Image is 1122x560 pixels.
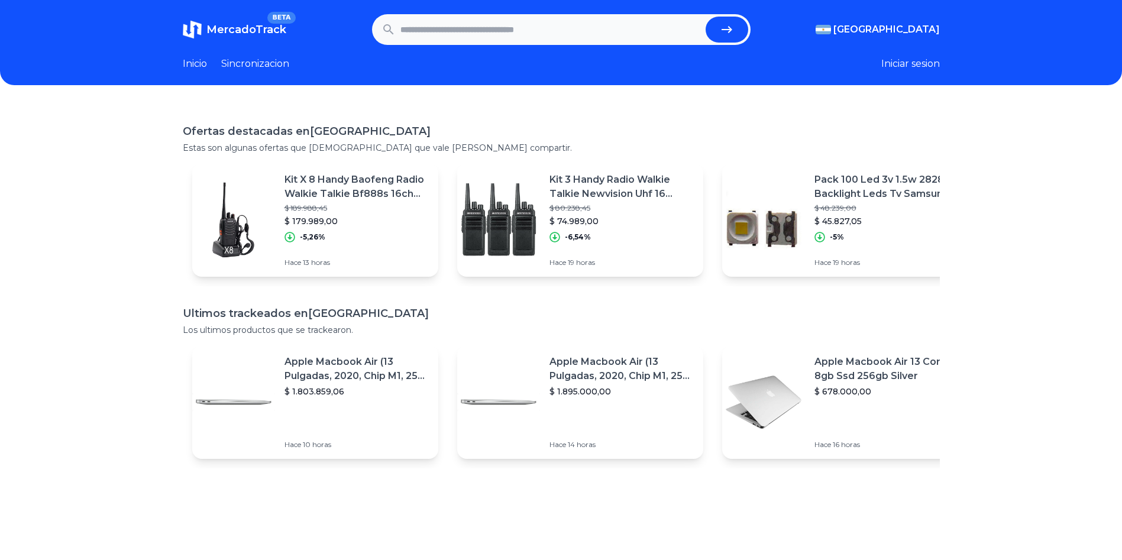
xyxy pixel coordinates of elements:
[284,386,429,397] p: $ 1.803.859,06
[457,163,703,277] a: Featured imageKit 3 Handy Radio Walkie Talkie Newvision Uhf 16 [PERSON_NAME]$ 80.238,45$ 74.989,0...
[192,361,275,444] img: Featured image
[722,345,968,459] a: Featured imageApple Macbook Air 13 Core I5 8gb Ssd 256gb Silver$ 678.000,00Hace 16 horas
[814,258,959,267] p: Hace 19 horas
[457,361,540,444] img: Featured image
[284,258,429,267] p: Hace 13 horas
[722,179,805,261] img: Featured image
[565,232,591,242] p: -6,54%
[549,440,694,449] p: Hace 14 horas
[881,57,940,71] button: Iniciar sesion
[284,355,429,383] p: Apple Macbook Air (13 Pulgadas, 2020, Chip M1, 256 Gb De Ssd, 8 Gb De Ram) - Plata
[549,258,694,267] p: Hace 19 horas
[814,173,959,201] p: Pack 100 Led 3v 1.5w 2828 Backlight Leds Tv Samsung
[183,20,286,39] a: MercadoTrackBETA
[549,215,694,227] p: $ 74.989,00
[183,324,940,336] p: Los ultimos productos que se trackearon.
[192,179,275,261] img: Featured image
[814,440,959,449] p: Hace 16 horas
[192,163,438,277] a: Featured imageKit X 8 Handy Baofeng Radio Walkie Talkie Bf888s 16ch Uhf + Auricular Manos Libres$...
[549,173,694,201] p: Kit 3 Handy Radio Walkie Talkie Newvision Uhf 16 [PERSON_NAME]
[457,179,540,261] img: Featured image
[816,22,940,37] button: [GEOGRAPHIC_DATA]
[267,12,295,24] span: BETA
[183,123,940,140] h1: Ofertas destacadas en [GEOGRAPHIC_DATA]
[833,22,940,37] span: [GEOGRAPHIC_DATA]
[183,57,207,71] a: Inicio
[549,355,694,383] p: Apple Macbook Air (13 Pulgadas, 2020, Chip M1, 256 Gb De Ssd, 8 Gb De Ram) - Plata
[814,203,959,213] p: $ 48.239,00
[549,203,694,213] p: $ 80.238,45
[814,215,959,227] p: $ 45.827,05
[183,20,202,39] img: MercadoTrack
[814,355,959,383] p: Apple Macbook Air 13 Core I5 8gb Ssd 256gb Silver
[722,361,805,444] img: Featured image
[192,345,438,459] a: Featured imageApple Macbook Air (13 Pulgadas, 2020, Chip M1, 256 Gb De Ssd, 8 Gb De Ram) - Plata$...
[549,386,694,397] p: $ 1.895.000,00
[284,173,429,201] p: Kit X 8 Handy Baofeng Radio Walkie Talkie Bf888s 16ch Uhf + Auricular Manos Libres
[206,23,286,36] span: MercadoTrack
[830,232,844,242] p: -5%
[221,57,289,71] a: Sincronizacion
[183,305,940,322] h1: Ultimos trackeados en [GEOGRAPHIC_DATA]
[814,386,959,397] p: $ 678.000,00
[300,232,325,242] p: -5,26%
[722,163,968,277] a: Featured imagePack 100 Led 3v 1.5w 2828 Backlight Leds Tv Samsung$ 48.239,00$ 45.827,05-5%Hace 19...
[284,440,429,449] p: Hace 10 horas
[284,203,429,213] p: $ 189.988,45
[816,25,831,34] img: Argentina
[183,142,940,154] p: Estas son algunas ofertas que [DEMOGRAPHIC_DATA] que vale [PERSON_NAME] compartir.
[457,345,703,459] a: Featured imageApple Macbook Air (13 Pulgadas, 2020, Chip M1, 256 Gb De Ssd, 8 Gb De Ram) - Plata$...
[284,215,429,227] p: $ 179.989,00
